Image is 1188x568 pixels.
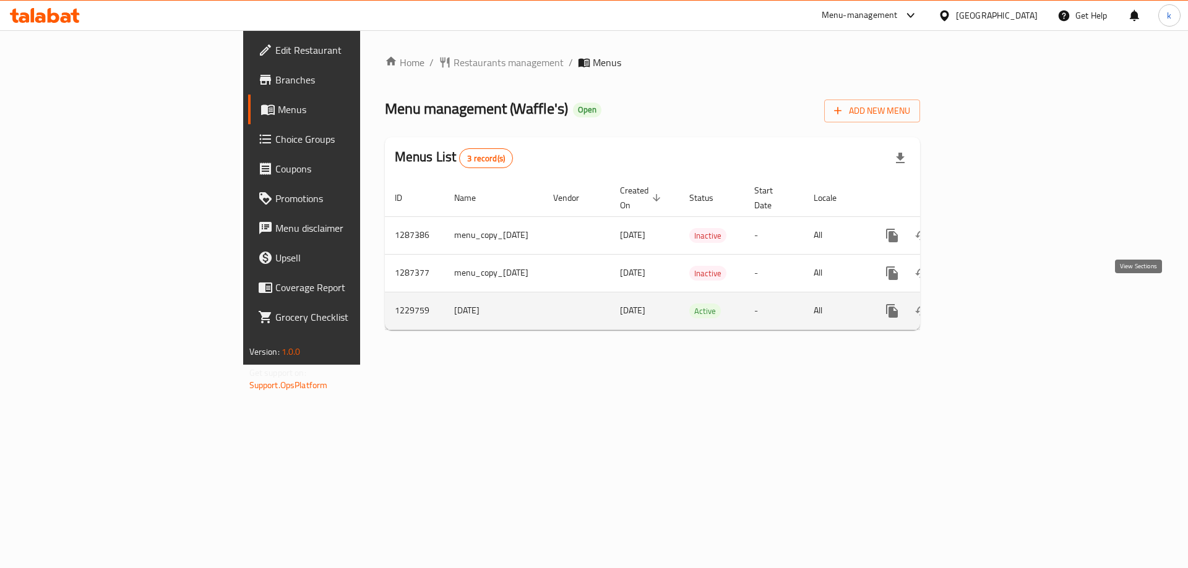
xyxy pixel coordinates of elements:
[454,55,564,70] span: Restaurants management
[248,184,442,213] a: Promotions
[385,95,568,122] span: Menu management ( Waffle's )
[248,273,442,302] a: Coverage Report
[689,228,726,243] div: Inactive
[573,103,601,117] div: Open
[689,190,730,205] span: Status
[877,221,907,250] button: more
[275,161,432,176] span: Coupons
[385,179,1006,330] table: enhanced table
[459,148,513,168] div: Total records count
[275,280,432,295] span: Coverage Report
[460,153,512,164] span: 3 record(s)
[877,296,907,326] button: more
[395,190,418,205] span: ID
[275,72,432,87] span: Branches
[248,95,442,124] a: Menus
[834,103,910,119] span: Add New Menu
[744,292,804,329] td: -
[275,132,432,146] span: Choice Groups
[620,183,665,213] span: Created On
[907,258,937,288] button: Change Status
[689,304,721,318] span: Active
[885,143,915,173] div: Export file
[444,254,543,292] td: menu_copy_[DATE]
[275,310,432,324] span: Grocery Checklist
[248,65,442,95] a: Branches
[573,104,601,115] span: Open
[248,302,442,332] a: Grocery Checklist
[689,266,726,281] div: Inactive
[385,55,921,70] nav: breadcrumb
[248,154,442,184] a: Coupons
[249,365,306,381] span: Get support on:
[275,43,432,57] span: Edit Restaurant
[569,55,573,70] li: /
[804,216,867,254] td: All
[439,55,564,70] a: Restaurants management
[956,9,1038,22] div: [GEOGRAPHIC_DATA]
[689,229,726,243] span: Inactive
[804,292,867,329] td: All
[275,191,432,206] span: Promotions
[275,221,432,235] span: Menu disclaimer
[278,102,432,117] span: Menus
[620,302,645,318] span: [DATE]
[867,179,1006,217] th: Actions
[249,377,328,393] a: Support.OpsPlatform
[444,292,543,329] td: [DATE]
[824,100,920,122] button: Add New Menu
[754,183,789,213] span: Start Date
[620,265,645,281] span: [DATE]
[454,190,492,205] span: Name
[907,296,937,326] button: Change Status
[248,35,442,65] a: Edit Restaurant
[248,213,442,243] a: Menu disclaimer
[620,227,645,243] span: [DATE]
[744,216,804,254] td: -
[395,148,513,168] h2: Menus List
[804,254,867,292] td: All
[444,216,543,254] td: menu_copy_[DATE]
[248,243,442,273] a: Upsell
[814,190,853,205] span: Locale
[553,190,595,205] span: Vendor
[877,258,907,288] button: more
[248,124,442,154] a: Choice Groups
[1167,9,1171,22] span: k
[249,344,280,360] span: Version:
[744,254,804,292] td: -
[822,8,898,23] div: Menu-management
[275,250,432,265] span: Upsell
[282,344,301,360] span: 1.0.0
[593,55,621,70] span: Menus
[689,266,726,281] span: Inactive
